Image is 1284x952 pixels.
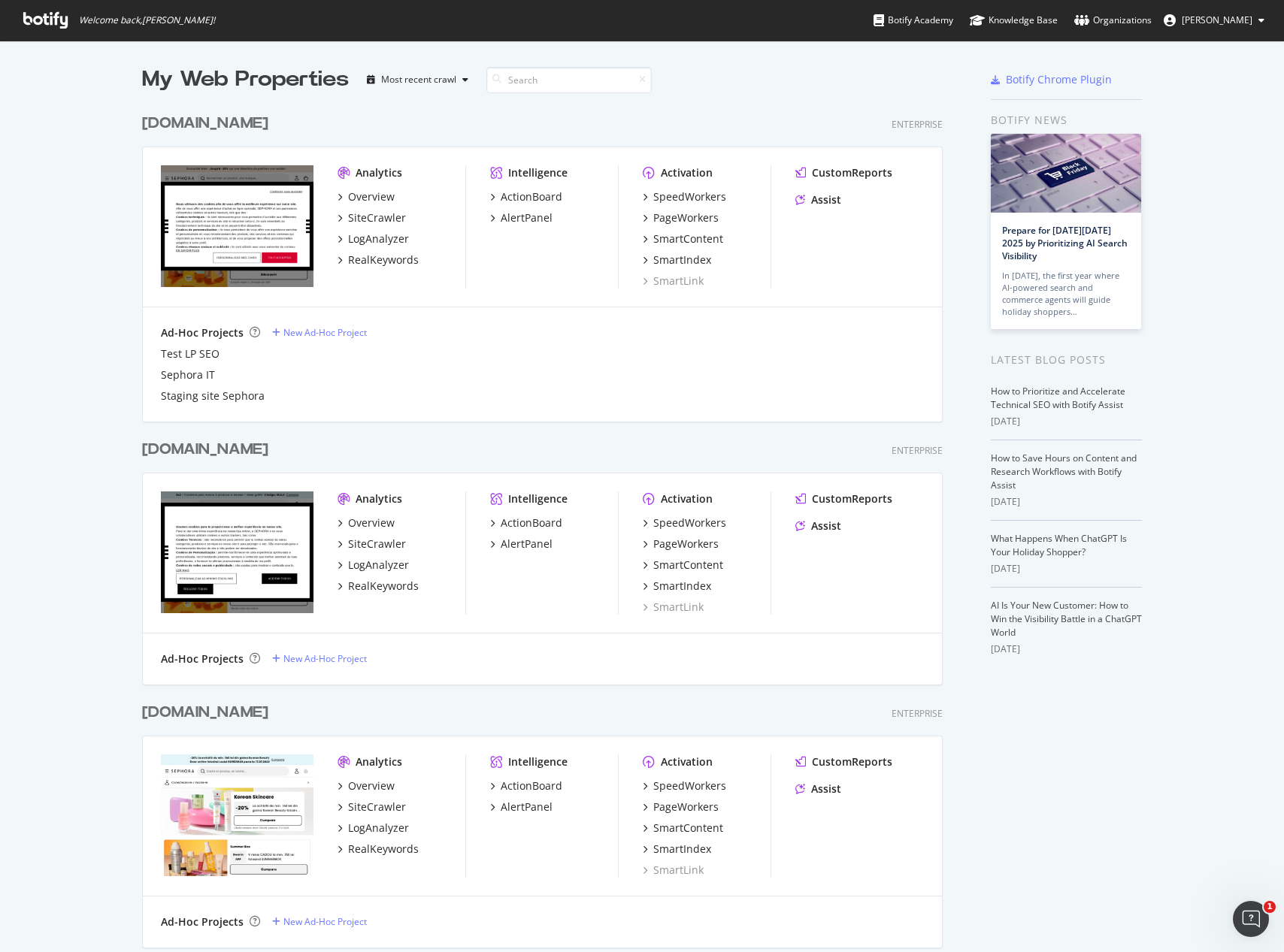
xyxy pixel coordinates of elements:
[653,558,723,573] div: SmartContent
[501,778,562,793] div: ActionBoard
[490,189,562,204] a: ActionBoard
[653,252,711,267] div: SmartIndex
[486,67,652,93] input: Search
[643,252,711,267] a: SmartIndex
[501,536,553,552] div: AlertPanel
[161,367,215,382] a: Sephora IT
[338,231,409,246] a: LogAnalyzer
[348,579,419,594] div: RealKeywords
[348,799,406,814] div: SiteCrawler
[161,346,220,361] a: Test LP SEO
[795,781,841,796] a: Assist
[283,652,367,665] div: New Ad-Hoc Project
[161,754,313,876] img: www.sephora.ro
[501,210,553,225] div: AlertPanel
[643,600,704,615] a: SmartLink
[812,165,892,180] div: CustomReports
[508,754,568,769] div: Intelligence
[490,210,553,225] a: AlertPanel
[161,491,313,613] img: www.sephora.pt
[142,113,268,134] div: [DOMAIN_NAME]
[795,491,892,506] a: CustomReports
[348,231,409,246] div: LogAnalyzer
[795,165,892,180] a: CustomReports
[892,707,943,720] div: Enterprise
[811,518,841,533] div: Assist
[643,231,723,246] a: SmartContent
[283,915,367,928] div: New Ad-Hoc Project
[1006,72,1112,87] div: Botify Chrome Plugin
[142,439,268,461] div: [DOMAIN_NAME]
[501,799,553,814] div: AlertPanel
[272,915,367,928] a: New Ad-Hoc Project
[1233,901,1269,937] iframe: Intercom live chat
[348,558,409,573] div: LogAnalyzer
[161,388,265,403] a: Staging site Sephora
[991,415,1142,428] div: [DATE]
[338,252,419,267] a: RealKeywords
[892,118,943,131] div: Enterprise
[161,651,244,666] div: Ad-Hoc Projects
[490,799,553,814] a: AlertPanel
[991,134,1141,213] img: Prepare for Black Friday 2025 by Prioritizing AI Search Visibility
[661,491,713,506] div: Activation
[643,536,719,552] a: PageWorkers
[142,702,268,724] div: [DOMAIN_NAME]
[348,536,406,552] div: SiteCrawler
[653,210,719,225] div: PageWorkers
[643,558,723,573] a: SmartContent
[142,113,274,134] a: [DOMAIN_NAME]
[643,274,704,289] a: SmartLink
[991,562,1142,576] div: [DATE]
[348,821,409,836] div: LogAnalyzer
[348,252,419,267] div: RealKeywords
[1264,901,1276,913] span: 1
[338,579,419,594] a: RealKeywords
[338,515,395,530] a: Overview
[338,778,395,793] a: Overview
[643,821,723,836] a: SmartContent
[653,842,711,857] div: SmartIndex
[991,452,1137,491] a: How to Save Hours on Content and Research Workflows with Botify Assist
[643,189,726,204] a: SpeedWorkers
[338,558,409,573] a: LogAnalyzer
[381,75,456,84] div: Most recent crawl
[991,112,1142,128] div: Botify news
[811,781,841,796] div: Assist
[272,652,367,665] a: New Ad-Hoc Project
[643,579,711,594] a: SmartIndex
[795,754,892,769] a: CustomReports
[643,842,711,857] a: SmartIndex
[356,491,402,506] div: Analytics
[338,210,406,225] a: SiteCrawler
[643,863,704,878] a: SmartLink
[653,536,719,552] div: PageWorkers
[812,491,892,506] div: CustomReports
[653,515,726,530] div: SpeedWorkers
[991,72,1112,87] a: Botify Chrome Plugin
[348,842,419,857] div: RealKeywords
[508,165,568,180] div: Intelligence
[142,439,274,461] a: [DOMAIN_NAME]
[356,754,402,769] div: Analytics
[161,914,244,929] div: Ad-Hoc Projects
[501,515,562,530] div: ActionBoard
[653,799,719,814] div: PageWorkers
[338,799,406,814] a: SiteCrawler
[161,325,244,340] div: Ad-Hoc Projects
[991,599,1142,639] a: AI Is Your New Customer: How to Win the Visibility Battle in a ChatGPT World
[348,515,395,530] div: Overview
[161,165,313,287] img: www.sephora.fr
[653,189,726,204] div: SpeedWorkers
[653,821,723,836] div: SmartContent
[1002,224,1128,262] a: Prepare for [DATE][DATE] 2025 by Prioritizing AI Search Visibility
[653,778,726,793] div: SpeedWorkers
[643,799,719,814] a: PageWorkers
[1182,14,1252,26] span: Cedric Cherchi
[874,13,953,28] div: Botify Academy
[338,842,419,857] a: RealKeywords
